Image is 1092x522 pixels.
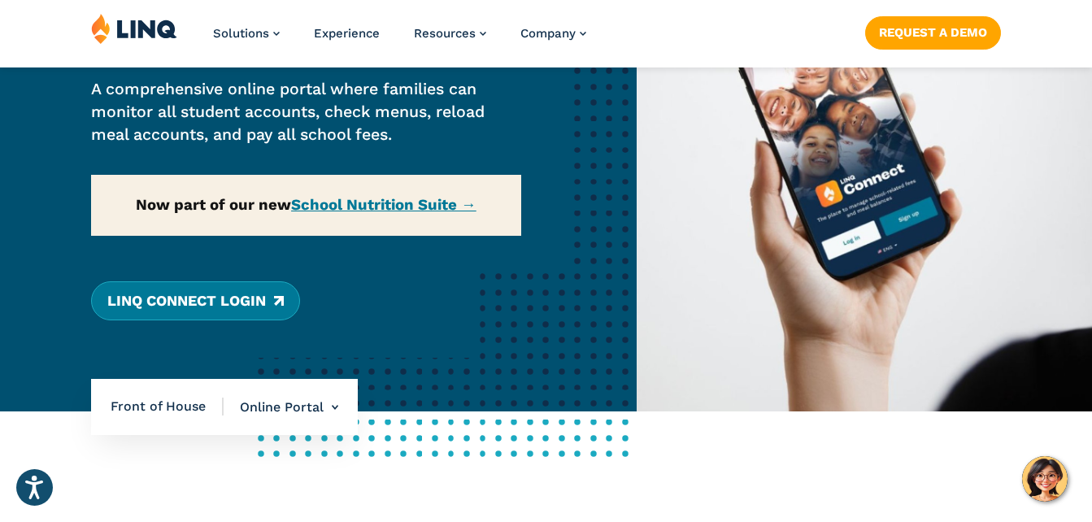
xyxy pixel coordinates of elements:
a: LINQ Connect Login [91,281,300,320]
span: Resources [414,26,476,41]
a: Request a Demo [865,16,1001,49]
a: Solutions [213,26,280,41]
a: Experience [314,26,380,41]
span: Solutions [213,26,269,41]
nav: Primary Navigation [213,13,586,67]
a: Resources [414,26,486,41]
span: Front of House [111,398,224,415]
li: Online Portal [224,379,338,436]
button: Hello, have a question? Let’s chat. [1022,456,1068,502]
a: Company [520,26,586,41]
img: LINQ | K‑12 Software [91,13,177,44]
nav: Button Navigation [865,13,1001,49]
strong: Now part of our new [136,196,476,214]
p: A comprehensive online portal where families can monitor all student accounts, check menus, reloa... [91,78,521,146]
span: Company [520,26,576,41]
